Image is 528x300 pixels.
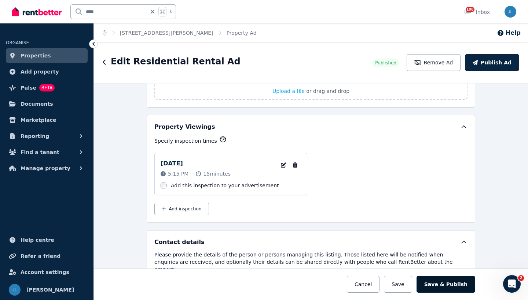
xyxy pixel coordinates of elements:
[21,100,53,108] span: Documents
[154,203,209,215] button: Add inspection
[497,29,521,37] button: Help
[518,275,524,281] span: 2
[6,161,88,176] button: Manage property
[272,87,349,95] button: Upload a file or drag and drop
[407,54,461,71] button: Remove Ad
[384,276,412,293] button: Save
[21,236,54,244] span: Help centre
[6,129,88,143] button: Reporting
[21,67,59,76] span: Add property
[21,83,36,92] span: Pulse
[503,275,521,293] iframe: Intercom live chat
[417,276,475,293] button: Save & Publish
[154,137,217,145] p: Specify inspection times
[169,9,172,15] span: k
[94,23,265,42] nav: Breadcrumb
[6,40,29,45] span: ORGANISE
[6,233,88,247] a: Help centre
[21,164,70,173] span: Manage property
[6,249,88,263] a: Refer a friend
[6,80,88,95] a: PulseBETA
[464,8,490,16] div: Inbox
[227,30,257,36] a: Property Ad
[306,88,349,94] span: or drag and drop
[465,54,519,71] button: Publish Ad
[21,51,51,60] span: Properties
[21,268,69,277] span: Account settings
[9,284,21,296] img: Joanne Lau
[375,60,396,66] span: Published
[161,159,183,168] p: [DATE]
[203,170,231,177] span: 15 minutes
[154,251,467,273] p: Please provide the details of the person or persons managing this listing. Those listed here will...
[6,265,88,280] a: Account settings
[6,113,88,127] a: Marketplace
[12,6,62,17] img: RentBetter
[26,285,74,294] span: [PERSON_NAME]
[6,145,88,160] button: Find a tenant
[120,30,213,36] a: [STREET_ADDRESS][PERSON_NAME]
[168,170,188,177] span: 5:15 PM
[21,252,60,260] span: Refer a friend
[154,238,205,247] h5: Contact details
[6,97,88,111] a: Documents
[466,7,474,12] span: 108
[347,276,379,293] button: Cancel
[171,182,279,189] label: Add this inspection to your advertisement
[111,56,241,67] h1: Edit Residential Rental Ad
[505,6,516,18] img: Joanne Lau
[154,123,215,131] h5: Property Viewings
[21,148,59,157] span: Find a tenant
[21,132,49,140] span: Reporting
[39,84,55,91] span: BETA
[272,88,305,94] span: Upload a file
[6,48,88,63] a: Properties
[6,64,88,79] a: Add property
[21,116,56,124] span: Marketplace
